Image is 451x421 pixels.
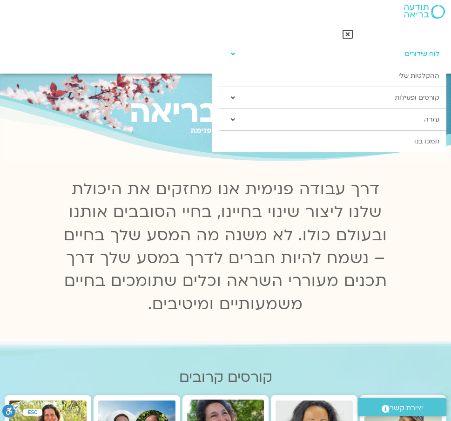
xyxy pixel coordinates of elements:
[219,43,446,65] a: לוח שידורים
[390,402,423,414] span: יצירת קשר
[212,131,446,152] a: תמכו בנו
[59,178,392,316] p: דרך עבודה פנימית אנו מחזקים את היכולת שלנו ליצור שינוי בחיינו, בחיי הסובבים אותנו ובעולם כולו. לא...
[5,369,446,386] h2: קורסים קרובים
[219,65,446,87] a: ההקלטות שלי
[219,109,446,130] a: עזרה
[358,398,446,416] a: יצירת קשר
[404,5,445,19] img: תודעה בריאה
[219,87,446,109] a: קורסים ופעילות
